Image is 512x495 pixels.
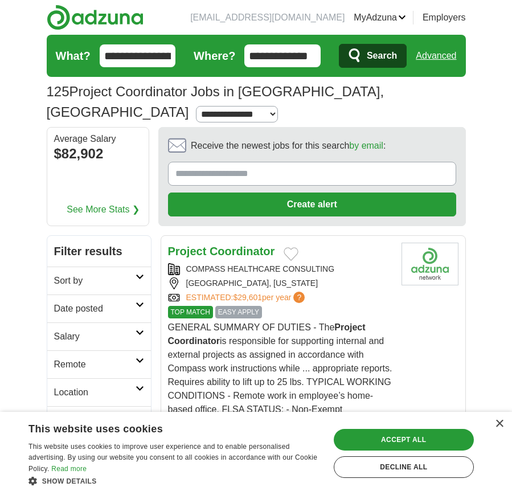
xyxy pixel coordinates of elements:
div: $82,902 [54,144,142,164]
span: Show details [42,477,97,485]
a: Read more, opens a new window [51,465,87,473]
span: This website uses cookies to improve user experience and to enable personalised advertising. By u... [28,443,317,473]
h1: Project Coordinator Jobs in [GEOGRAPHIC_DATA], [GEOGRAPHIC_DATA] [47,84,384,120]
h2: Salary [54,330,136,343]
span: Receive the newest jobs for this search : [191,139,386,153]
div: Average Salary [54,134,142,144]
label: Where? [194,47,235,64]
span: $29,601 [233,293,262,302]
h2: Remote [54,358,136,371]
a: Sort by [47,267,151,294]
span: ? [293,292,305,303]
label: What? [56,47,91,64]
div: Close [495,420,503,428]
span: 125 [47,81,69,102]
div: Show details [28,475,321,486]
a: See More Stats ❯ [67,203,140,216]
div: This website uses cookies [28,419,292,436]
strong: Project [334,322,365,332]
a: Category [47,406,151,434]
h2: Sort by [54,274,136,288]
a: Salary [47,322,151,350]
a: MyAdzuna [354,11,406,24]
a: ESTIMATED:$29,601per year? [186,292,308,304]
a: Location [47,378,151,406]
img: Company logo [402,243,458,285]
span: TOP MATCH [168,306,213,318]
a: Remote [47,350,151,378]
a: Advanced [416,44,456,67]
strong: Coordinator [168,336,220,346]
span: Search [367,44,397,67]
a: Date posted [47,294,151,322]
h2: Location [54,386,136,399]
li: [EMAIL_ADDRESS][DOMAIN_NAME] [190,11,345,24]
button: Search [339,44,407,68]
button: Add to favorite jobs [284,247,298,261]
a: Employers [423,11,466,24]
div: [GEOGRAPHIC_DATA], [US_STATE] [168,277,392,289]
img: Adzuna logo [47,5,144,30]
span: EASY APPLY [215,306,262,318]
a: Project Coordinator [168,245,275,257]
span: GENERAL SUMMARY OF DUTIES - The is responsible for supporting internal and external projects as a... [168,322,392,428]
strong: Coordinator [210,245,275,257]
div: Decline all [334,456,474,478]
h2: Date posted [54,302,136,316]
button: Create alert [168,193,456,216]
a: by email [349,141,383,150]
h2: Filter results [47,236,151,267]
div: Accept all [334,429,474,451]
div: COMPASS HEALTHCARE CONSULTING [168,263,392,275]
strong: Project [168,245,207,257]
